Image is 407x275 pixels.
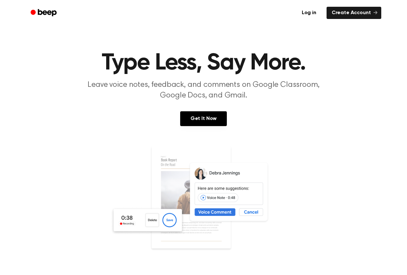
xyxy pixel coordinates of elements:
h1: Type Less, Say More. [39,51,368,75]
a: Beep [26,7,62,19]
a: Create Account [327,7,381,19]
p: Leave voice notes, feedback, and comments on Google Classroom, Google Docs, and Gmail. [80,80,327,101]
img: Voice Comments on Docs and Recording Widget [110,145,297,269]
a: Log in [295,5,323,20]
a: Get It Now [180,111,227,126]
